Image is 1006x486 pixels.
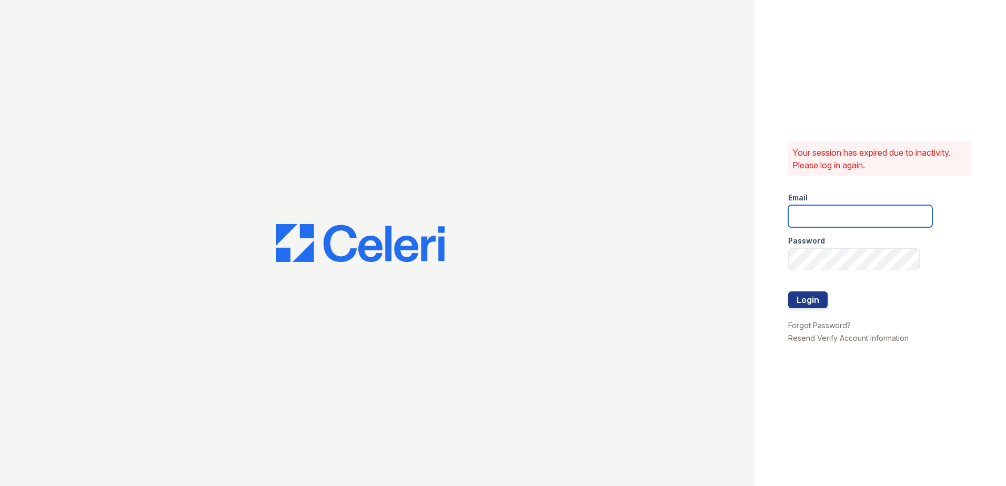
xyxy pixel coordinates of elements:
label: Email [788,193,808,203]
label: Password [788,236,825,246]
a: Resend Verify Account Information [788,333,909,342]
p: Your session has expired due to inactivity. Please log in again. [792,146,968,171]
a: Forgot Password? [788,321,851,330]
img: CE_Logo_Blue-a8612792a0a2168367f1c8372b55b34899dd931a85d93a1a3d3e32e68fde9ad4.png [276,224,445,262]
button: Login [788,291,828,308]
